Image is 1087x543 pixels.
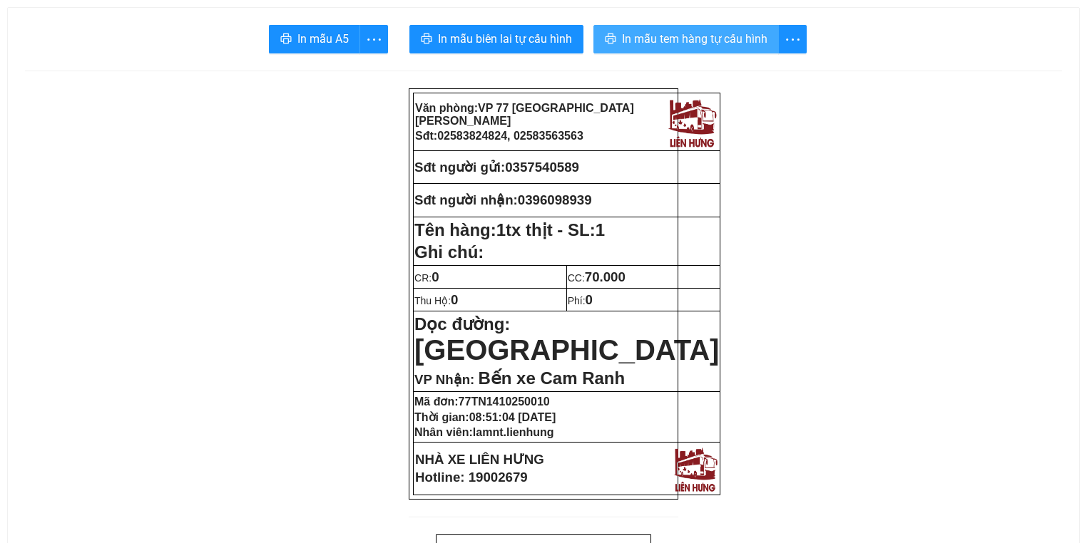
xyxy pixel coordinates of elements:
[415,470,528,485] strong: Hotline: 19002679
[505,160,579,175] span: 0357540589
[568,272,626,284] span: CC:
[473,426,554,438] span: lamnt.lienhung
[414,372,474,387] span: VP Nhận:
[414,295,458,306] span: Thu Hộ:
[415,102,634,127] span: VP 77 [GEOGRAPHIC_DATA][PERSON_NAME]
[459,395,550,408] span: 77TN1410250010
[360,31,387,48] span: more
[622,30,767,48] span: In mẫu tem hàng tự cấu hình
[414,334,719,366] span: [GEOGRAPHIC_DATA]
[153,18,209,77] img: logo
[568,295,593,306] span: Phí:
[415,452,544,467] strong: NHÀ XE LIÊN HƯNG
[518,192,592,207] span: 0396098939
[269,25,360,53] button: printerIn mẫu A5
[414,314,719,363] strong: Dọc đường:
[586,292,593,307] span: 0
[297,30,349,48] span: In mẫu A5
[5,7,118,22] strong: Nhà xe Liên Hưng
[359,25,388,53] button: more
[415,130,583,142] strong: Sđt:
[5,25,147,87] strong: VP: 77 [GEOGRAPHIC_DATA][PERSON_NAME][GEOGRAPHIC_DATA]
[414,395,550,408] strong: Mã đơn:
[414,242,484,262] span: Ghi chú:
[421,33,432,46] span: printer
[409,25,583,53] button: printerIn mẫu biên lai tự cấu hình
[496,220,605,239] span: 1tx thịt - SL:
[58,93,155,108] strong: Phiếu gửi hàng
[415,102,634,127] strong: Văn phòng:
[593,25,779,53] button: printerIn mẫu tem hàng tự cấu hình
[414,411,556,423] strong: Thời gian:
[437,130,583,142] span: 02583824824, 02583563563
[414,426,554,438] strong: Nhân viên:
[414,220,605,239] strong: Tên hàng:
[414,272,439,284] span: CR:
[478,368,625,388] span: Bến xe Cam Ranh
[778,25,807,53] button: more
[665,95,719,149] img: logo
[779,31,806,48] span: more
[414,160,505,175] strong: Sđt người gửi:
[438,30,572,48] span: In mẫu biên lai tự cấu hình
[670,444,720,493] img: logo
[432,269,439,284] span: 0
[451,292,458,307] span: 0
[469,411,556,423] span: 08:51:04 [DATE]
[596,220,605,239] span: 1
[414,192,518,207] strong: Sđt người nhận:
[605,33,616,46] span: printer
[280,33,292,46] span: printer
[585,269,626,284] span: 70.000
